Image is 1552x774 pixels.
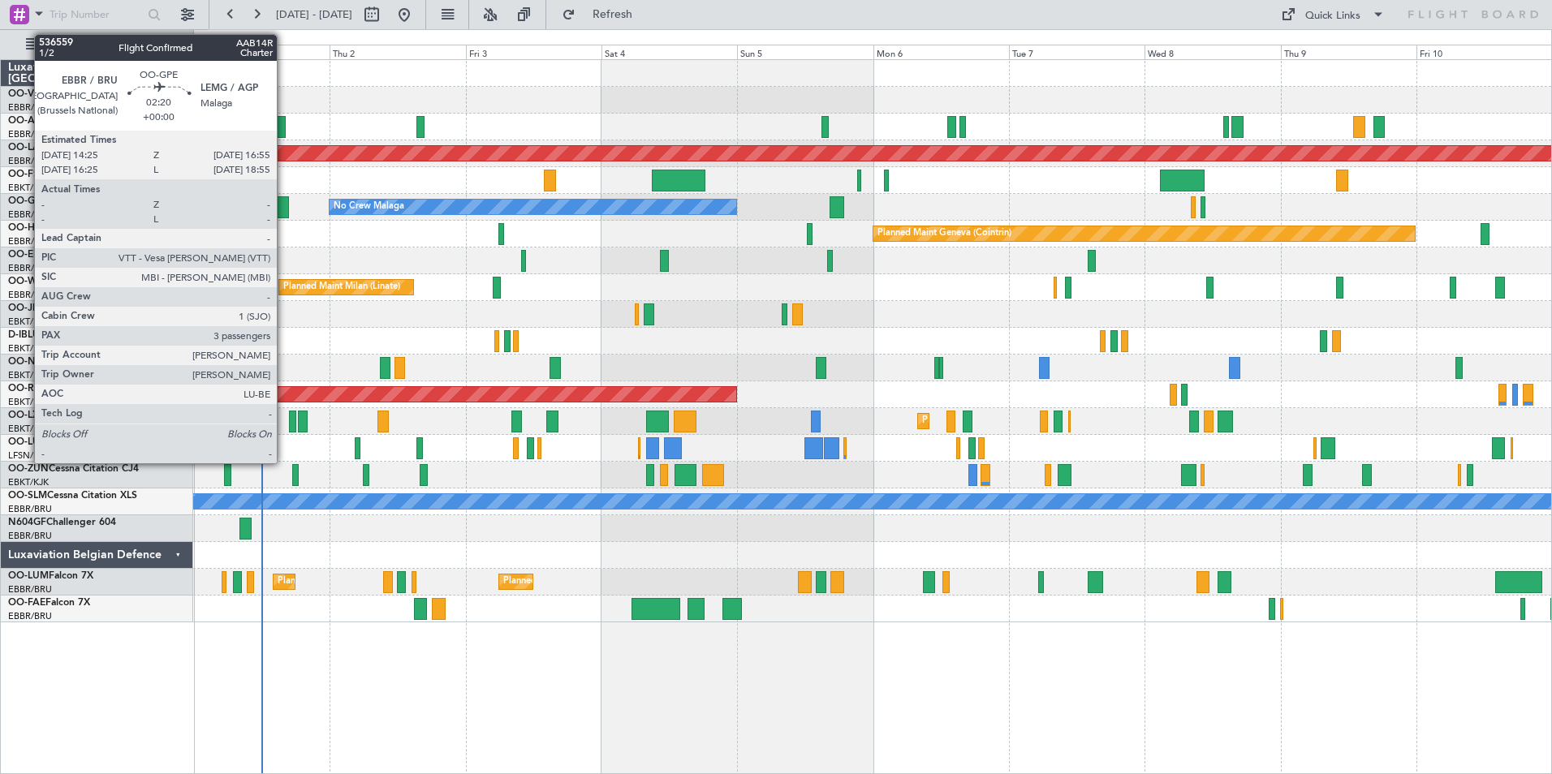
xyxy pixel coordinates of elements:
a: EBBR/BRU [8,610,52,622]
div: Fri 10 [1416,45,1552,59]
div: No Crew Malaga [334,195,404,219]
span: OO-WLP [8,277,48,286]
a: EBKT/KJK [8,316,49,328]
span: OO-LXA [8,411,46,420]
a: N604GFChallenger 604 [8,518,116,527]
a: EBKT/KJK [8,423,49,435]
div: [DATE] [196,32,224,46]
div: Planned Maint [GEOGRAPHIC_DATA] ([GEOGRAPHIC_DATA] National) [503,570,797,594]
a: OO-VSFFalcon 8X [8,89,90,99]
a: OO-ZUNCessna Citation CJ4 [8,464,139,474]
span: OO-HHO [8,223,50,233]
span: OO-ELK [8,250,45,260]
a: OO-WLPGlobal 5500 [8,277,103,286]
a: D-IBLUCessna Citation M2 [8,330,127,340]
button: Refresh [554,2,652,28]
a: OO-LUXCessna Citation CJ4 [8,437,136,447]
a: EBBR/BRU [8,128,52,140]
a: EBKT/KJK [8,476,49,488]
span: OO-NSG [8,357,49,367]
div: Sun 5 [737,45,873,59]
a: OO-ELKFalcon 8X [8,250,89,260]
div: Quick Links [1305,8,1360,24]
a: EBBR/BRU [8,235,52,247]
a: OO-SLMCessna Citation XLS [8,491,137,501]
a: OO-HHOFalcon 8X [8,223,95,233]
a: EBBR/BRU [8,503,52,515]
span: OO-AIE [8,116,43,126]
a: OO-LUMFalcon 7X [8,571,93,581]
a: EBBR/BRU [8,530,52,542]
span: D-IBLU [8,330,40,340]
span: N604GF [8,518,46,527]
div: Thu 2 [330,45,465,59]
a: EBKT/KJK [8,396,49,408]
a: OO-FAEFalcon 7X [8,598,90,608]
a: OO-LXACessna Citation CJ4 [8,411,136,420]
span: OO-JID [8,303,42,313]
a: EBBR/BRU [8,155,52,167]
a: EBBR/BRU [8,262,52,274]
div: Planned Maint Geneva (Cointrin) [877,221,1011,246]
a: EBKT/KJK [8,369,49,381]
a: OO-FSXFalcon 7X [8,170,90,179]
div: Mon 6 [873,45,1009,59]
a: EBBR/BRU [8,101,52,114]
span: OO-FAE [8,598,45,608]
a: OO-AIEFalcon 7X [8,116,88,126]
a: LFSN/ENC [8,449,53,462]
a: EBBR/BRU [8,289,52,301]
button: Quick Links [1273,2,1393,28]
span: OO-ZUN [8,464,49,474]
span: OO-VSF [8,89,45,99]
div: Planned Maint Milan (Linate) [283,275,400,299]
span: OO-GPE [8,196,46,206]
a: EBKT/KJK [8,182,49,194]
a: OO-LAHFalcon 7X [8,143,92,153]
span: OO-FSX [8,170,45,179]
div: Sat 4 [601,45,737,59]
span: OO-LAH [8,143,47,153]
div: Tue 7 [1009,45,1145,59]
span: All Aircraft [42,39,171,50]
input: Trip Number [50,2,143,27]
span: Refresh [579,9,647,20]
a: OO-JIDCessna CJ1 525 [8,303,114,313]
span: [DATE] - [DATE] [276,7,352,22]
div: Wed 8 [1145,45,1280,59]
a: OO-GPEFalcon 900EX EASy II [8,196,143,206]
a: EBBR/BRU [8,209,52,221]
button: All Aircraft [18,32,176,58]
span: OO-LUX [8,437,46,447]
div: Wed 1 [194,45,330,59]
span: OO-ROK [8,384,49,393]
div: Planned Maint [GEOGRAPHIC_DATA] ([GEOGRAPHIC_DATA] National) [278,570,571,594]
a: EBBR/BRU [8,583,52,596]
a: OO-ROKCessna Citation CJ4 [8,384,139,393]
a: EBKT/KJK [8,342,49,355]
a: OO-NSGCessna Citation CJ4 [8,357,139,367]
div: Fri 3 [466,45,601,59]
div: Planned Maint Kortrijk-[GEOGRAPHIC_DATA] [922,409,1111,433]
div: Thu 9 [1281,45,1416,59]
span: OO-SLM [8,491,47,501]
span: OO-LUM [8,571,49,581]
